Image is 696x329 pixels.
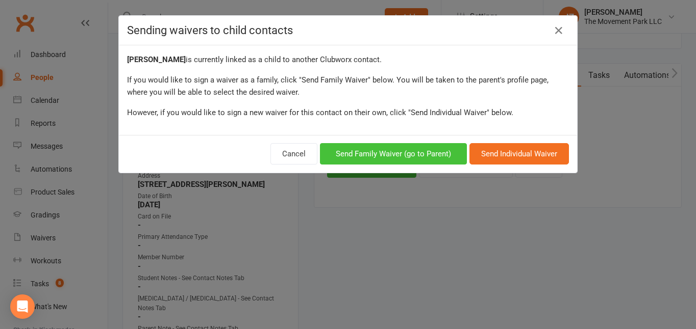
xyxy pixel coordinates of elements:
[10,294,35,319] div: Open Intercom Messenger
[127,53,569,66] div: is currently linked as a child to another Clubworx contact.
[127,74,569,98] div: If you would like to sign a waiver as a family, click "Send Family Waiver" below. You will be tak...
[469,143,569,164] button: Send Individual Waiver
[127,55,186,64] strong: [PERSON_NAME]
[270,143,317,164] button: Cancel
[127,24,569,37] h4: Sending waivers to child contacts
[320,143,467,164] button: Send Family Waiver (go to Parent)
[127,106,569,119] div: However, if you would like to sign a new waiver for this contact on their own, click "Send Indivi...
[551,22,567,39] a: Close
